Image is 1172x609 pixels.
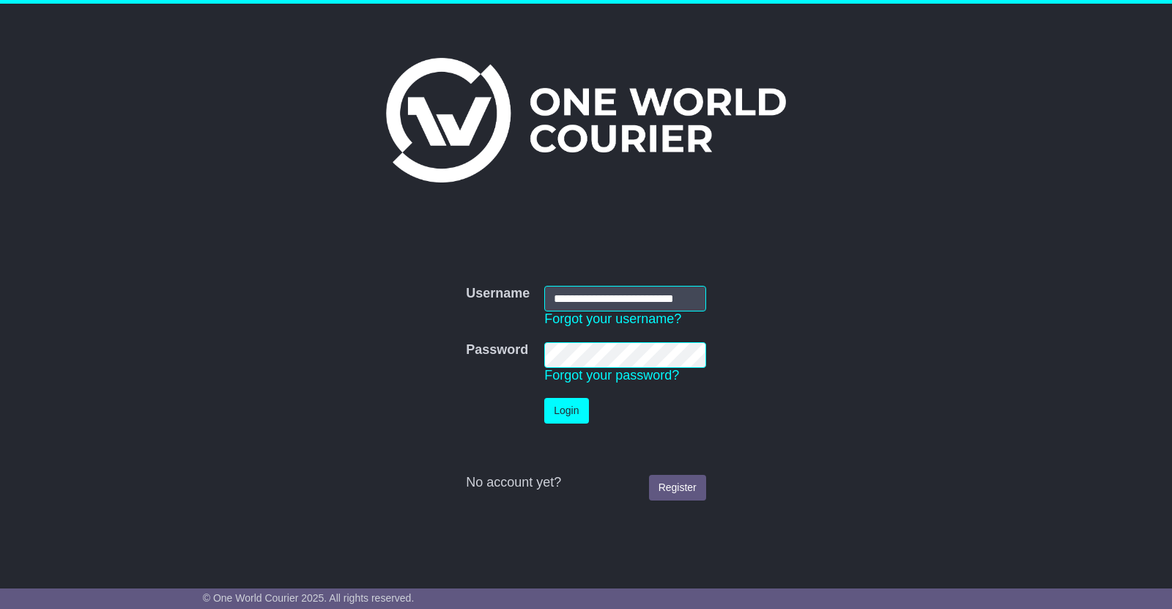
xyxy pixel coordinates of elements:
a: Register [649,475,706,501]
label: Password [466,342,528,358]
label: Username [466,286,530,302]
a: Forgot your password? [544,368,679,383]
span: © One World Courier 2025. All rights reserved. [203,592,415,604]
a: Forgot your username? [544,311,681,326]
div: No account yet? [466,475,706,491]
button: Login [544,398,588,424]
img: One World [386,58,786,182]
